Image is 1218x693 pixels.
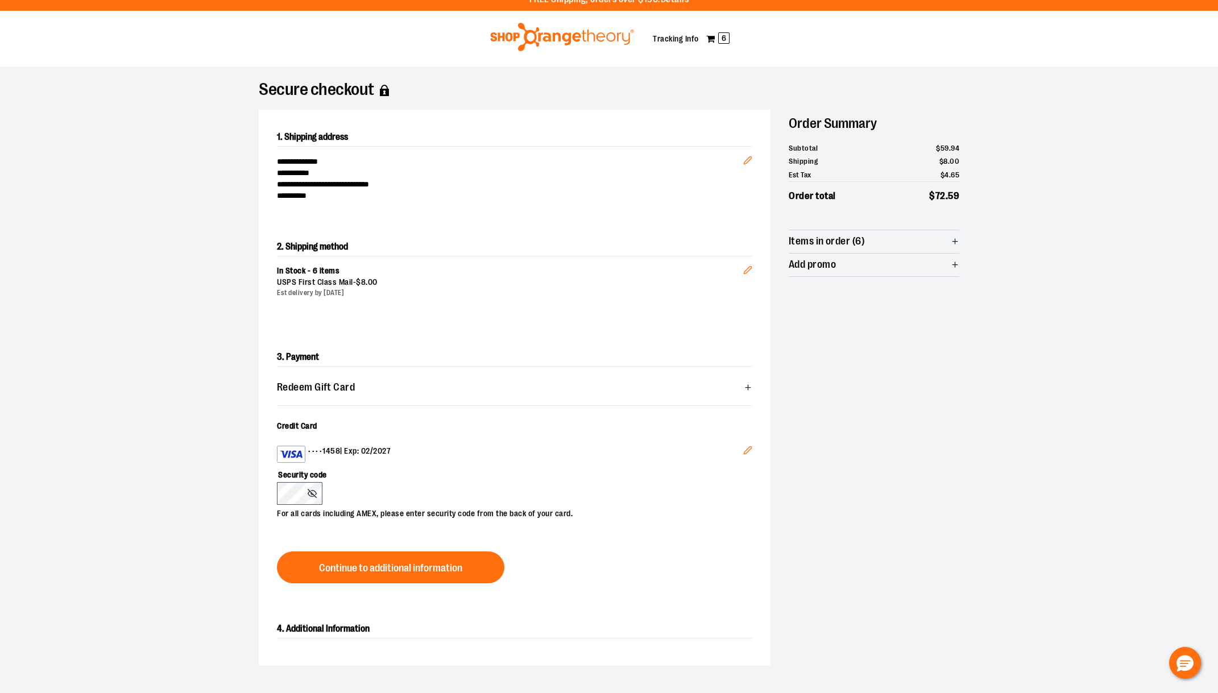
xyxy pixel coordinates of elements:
[949,171,951,179] span: .
[941,171,945,179] span: $
[277,446,743,463] div: •••• 1458 | Exp: 02/2027
[277,463,741,482] label: Security code
[277,382,355,393] span: Redeem Gift Card
[734,247,761,287] button: Edit
[951,171,959,179] span: 65
[789,156,818,167] span: Shipping
[789,259,836,270] span: Add promo
[789,110,959,137] h2: Order Summary
[734,138,761,177] button: Edit
[943,157,948,165] span: 8
[277,551,504,583] button: Continue to additional information
[789,143,818,154] span: Subtotal
[277,421,317,430] span: Credit Card
[789,230,959,253] button: Items in order (6)
[277,265,743,277] div: In Stock - 6 items
[277,128,752,147] h2: 1. Shipping address
[488,23,636,51] img: Shop Orangetheory
[653,34,699,43] a: Tracking Info
[366,277,368,287] span: .
[929,190,935,201] span: $
[939,157,944,165] span: $
[1169,647,1201,679] button: Hello, have a question? Let’s chat.
[259,85,959,96] h1: Secure checkout
[789,236,865,247] span: Items in order (6)
[734,437,761,467] button: Edit
[319,563,462,574] span: Continue to additional information
[944,171,949,179] span: 4
[935,190,946,201] span: 72
[951,144,959,152] span: 94
[280,447,303,461] img: Visa card example showing the 16-digit card number on the front of the card
[948,190,959,201] span: 59
[936,144,941,152] span: $
[949,144,951,152] span: .
[948,157,950,165] span: .
[277,505,741,520] p: For all cards including AMEX, please enter security code from the back of your card.
[356,277,361,287] span: $
[277,238,752,256] h2: 2. Shipping method
[789,189,836,204] span: Order total
[361,277,366,287] span: 8
[718,32,730,44] span: 6
[277,277,743,288] div: USPS First Class Mail -
[277,288,743,298] div: Est delivery by [DATE]
[950,157,959,165] span: 00
[277,620,752,638] h2: 4. Additional Information
[789,254,959,276] button: Add promo
[277,376,752,399] button: Redeem Gift Card
[789,169,811,181] span: Est Tax
[941,144,949,152] span: 59
[946,190,948,201] span: .
[277,348,752,367] h2: 3. Payment
[368,277,378,287] span: 00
